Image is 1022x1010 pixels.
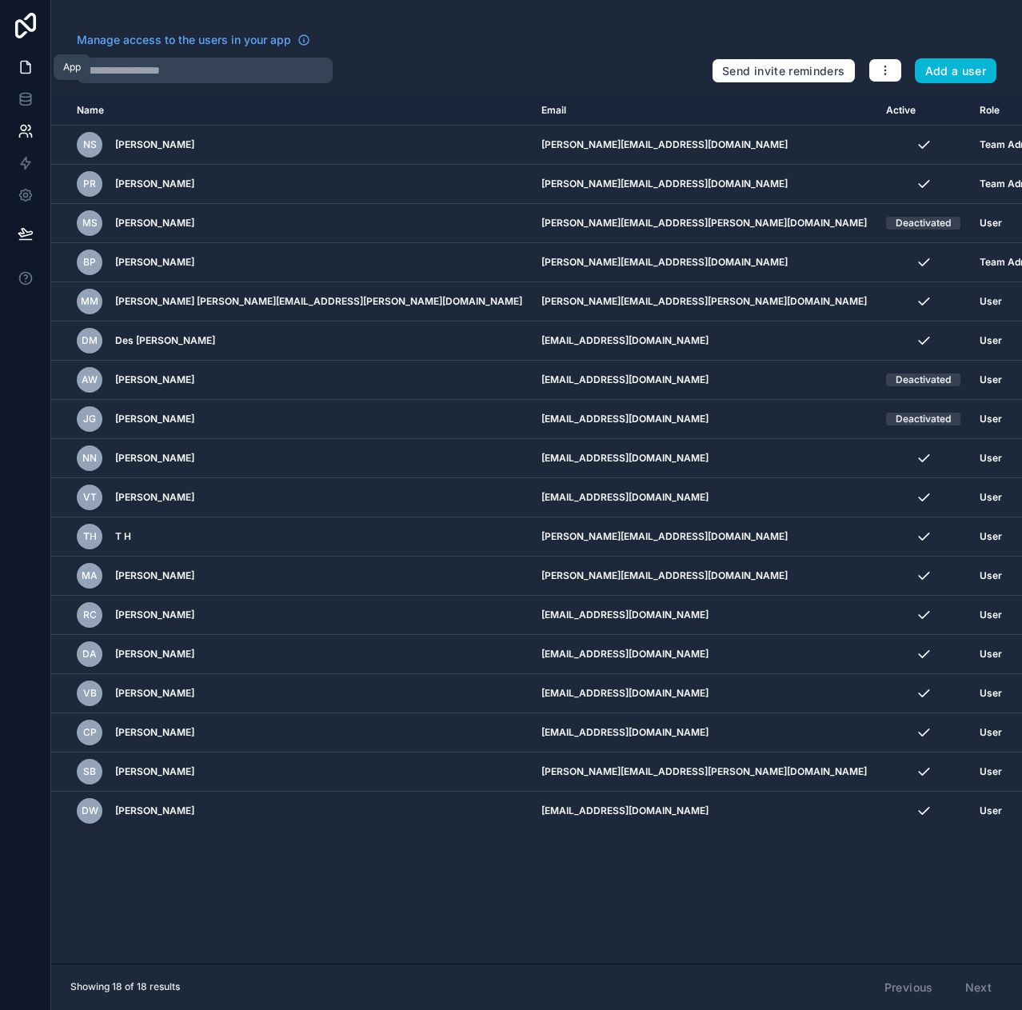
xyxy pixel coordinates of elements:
[83,726,97,739] span: CP
[980,217,1002,230] span: User
[77,32,310,48] a: Manage access to the users in your app
[980,491,1002,504] span: User
[915,58,997,84] button: Add a user
[980,334,1002,347] span: User
[532,165,876,204] td: [PERSON_NAME][EMAIL_ADDRESS][DOMAIN_NAME]
[532,282,876,321] td: [PERSON_NAME][EMAIL_ADDRESS][PERSON_NAME][DOMAIN_NAME]
[532,557,876,596] td: [PERSON_NAME][EMAIL_ADDRESS][DOMAIN_NAME]
[532,635,876,674] td: [EMAIL_ADDRESS][DOMAIN_NAME]
[81,295,98,308] span: Mm
[115,413,194,425] span: [PERSON_NAME]
[115,569,194,582] span: [PERSON_NAME]
[980,413,1002,425] span: User
[980,373,1002,386] span: User
[980,569,1002,582] span: User
[980,687,1002,700] span: User
[115,726,194,739] span: [PERSON_NAME]
[70,980,180,993] span: Showing 18 of 18 results
[115,609,194,621] span: [PERSON_NAME]
[115,648,194,661] span: [PERSON_NAME]
[532,126,876,165] td: [PERSON_NAME][EMAIL_ADDRESS][DOMAIN_NAME]
[532,96,876,126] th: Email
[115,217,194,230] span: [PERSON_NAME]
[51,96,1022,964] div: scrollable content
[532,243,876,282] td: [PERSON_NAME][EMAIL_ADDRESS][DOMAIN_NAME]
[532,400,876,439] td: [EMAIL_ADDRESS][DOMAIN_NAME]
[532,321,876,361] td: [EMAIL_ADDRESS][DOMAIN_NAME]
[82,373,98,386] span: AW
[896,217,951,230] div: Deactivated
[532,517,876,557] td: [PERSON_NAME][EMAIL_ADDRESS][DOMAIN_NAME]
[980,726,1002,739] span: User
[83,765,96,778] span: SB
[82,217,98,230] span: MS
[980,295,1002,308] span: User
[115,138,194,151] span: [PERSON_NAME]
[532,361,876,400] td: [EMAIL_ADDRESS][DOMAIN_NAME]
[82,452,97,465] span: NN
[115,804,194,817] span: [PERSON_NAME]
[82,804,98,817] span: DW
[532,674,876,713] td: [EMAIL_ADDRESS][DOMAIN_NAME]
[83,413,96,425] span: JG
[63,61,81,74] div: App
[896,413,951,425] div: Deactivated
[82,648,97,661] span: DA
[876,96,970,126] th: Active
[83,609,97,621] span: RC
[115,765,194,778] span: [PERSON_NAME]
[83,530,97,543] span: TH
[77,32,291,48] span: Manage access to the users in your app
[115,295,522,308] span: [PERSON_NAME] [PERSON_NAME][EMAIL_ADDRESS][PERSON_NAME][DOMAIN_NAME]
[83,138,97,151] span: NS
[83,178,96,190] span: PR
[980,804,1002,817] span: User
[115,530,131,543] span: T H
[115,256,194,269] span: [PERSON_NAME]
[532,439,876,478] td: [EMAIL_ADDRESS][DOMAIN_NAME]
[980,530,1002,543] span: User
[115,334,215,347] span: Des [PERSON_NAME]
[115,373,194,386] span: [PERSON_NAME]
[712,58,855,84] button: Send invite reminders
[115,178,194,190] span: [PERSON_NAME]
[83,491,97,504] span: VT
[532,753,876,792] td: [PERSON_NAME][EMAIL_ADDRESS][PERSON_NAME][DOMAIN_NAME]
[82,569,98,582] span: MA
[980,452,1002,465] span: User
[532,204,876,243] td: [PERSON_NAME][EMAIL_ADDRESS][PERSON_NAME][DOMAIN_NAME]
[532,478,876,517] td: [EMAIL_ADDRESS][DOMAIN_NAME]
[115,687,194,700] span: [PERSON_NAME]
[532,596,876,635] td: [EMAIL_ADDRESS][DOMAIN_NAME]
[82,334,98,347] span: DM
[532,713,876,753] td: [EMAIL_ADDRESS][DOMAIN_NAME]
[115,491,194,504] span: [PERSON_NAME]
[980,648,1002,661] span: User
[115,452,194,465] span: [PERSON_NAME]
[896,373,951,386] div: Deactivated
[980,765,1002,778] span: User
[83,687,97,700] span: VB
[83,256,96,269] span: BP
[532,792,876,831] td: [EMAIL_ADDRESS][DOMAIN_NAME]
[980,609,1002,621] span: User
[51,96,532,126] th: Name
